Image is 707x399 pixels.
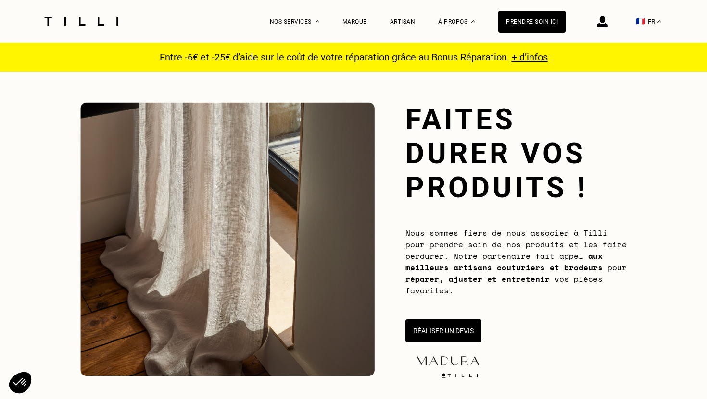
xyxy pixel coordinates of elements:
[316,20,319,23] img: Menu déroulant
[405,250,603,273] b: aux meilleurs artisans couturiers et brodeurs
[512,51,548,63] a: + d’infos
[405,227,627,296] span: Nous sommes fiers de nous associer à Tilli pour prendre soin de nos produits et les faire perdure...
[597,16,608,27] img: icône connexion
[414,354,481,367] img: maduraLogo-5877f563076e9857a9763643b83271db.png
[636,17,645,26] span: 🇫🇷
[41,17,122,26] img: Logo du service de couturière Tilli
[154,51,554,63] p: Entre -6€ et -25€ d’aide sur le coût de votre réparation grâce au Bonus Réparation.
[342,18,367,25] a: Marque
[471,20,475,23] img: Menu déroulant à propos
[405,273,550,285] b: réparer, ajuster et entretenir
[438,373,481,378] img: logo Tilli
[657,20,661,23] img: menu déroulant
[390,18,416,25] a: Artisan
[405,102,627,205] h1: Faites durer vos produits !
[405,319,481,342] button: Réaliser un devis
[498,11,566,33] a: Prendre soin ici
